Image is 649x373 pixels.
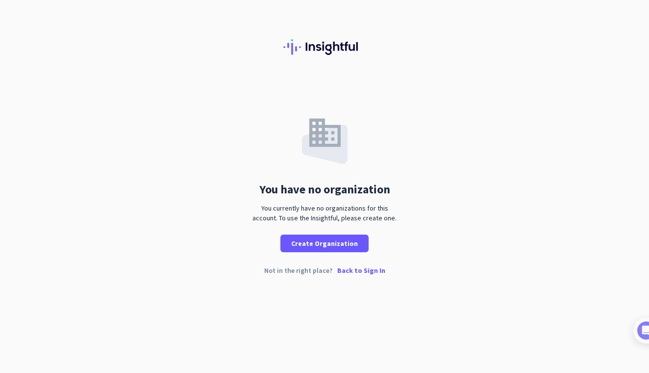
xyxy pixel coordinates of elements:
[337,267,385,274] p: Back to Sign In
[249,203,400,223] div: You currently have no organizations for this account. To use the Insightful, please create one.
[259,184,390,195] div: You have no organization
[283,39,366,55] img: Insightful
[280,235,369,252] button: Create Organization
[291,239,358,248] span: Create Organization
